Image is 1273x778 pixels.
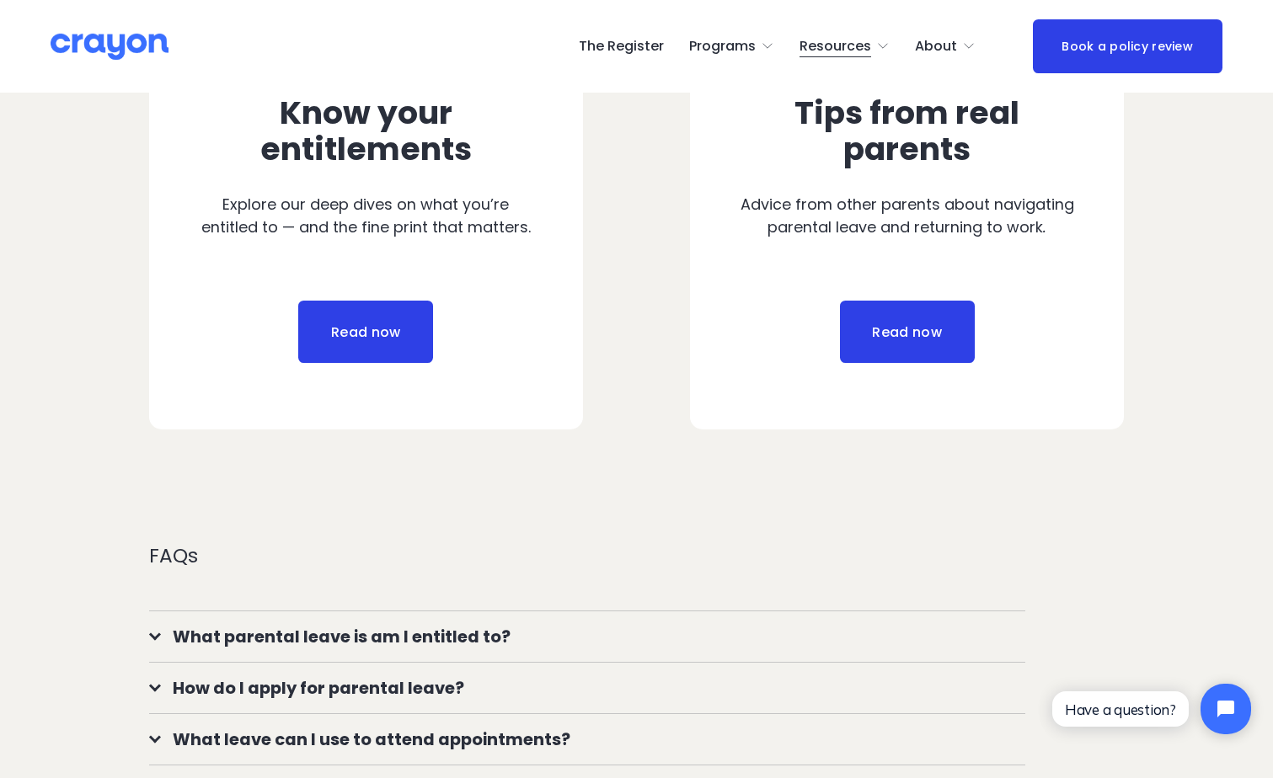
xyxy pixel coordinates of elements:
[298,301,433,363] a: Read now
[915,33,976,60] a: folder dropdown
[689,35,756,59] span: Programs
[149,611,1025,662] button: What parental leave is am I entitled to?
[579,33,664,60] a: The Register
[199,94,534,167] h3: Know your entitlements
[800,35,871,59] span: Resources
[149,541,1025,571] p: FAQs
[800,33,890,60] a: folder dropdown
[740,94,1075,167] h3: Tips from real parents
[199,194,534,238] p: Explore our deep dives on what you’re entitled to — and the fine print that matters.
[149,714,1025,765] button: What leave can I use to attend appointments?
[161,727,1025,752] span: What leave can I use to attend appointments?
[149,663,1025,713] button: How do I apply for parental leave?
[740,194,1075,238] p: Advice from other parents about navigating parental leave and returning to work
[1033,19,1222,74] a: Book a policy review
[161,624,1025,649] span: What parental leave is am I entitled to?
[689,33,774,60] a: folder dropdown
[1038,669,1265,749] iframe: Tidio Chat
[840,301,975,363] a: Read now
[1043,216,1046,237] em: .
[51,32,168,61] img: Crayon
[161,675,1025,701] span: How do I apply for parental leave?
[915,35,957,59] span: About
